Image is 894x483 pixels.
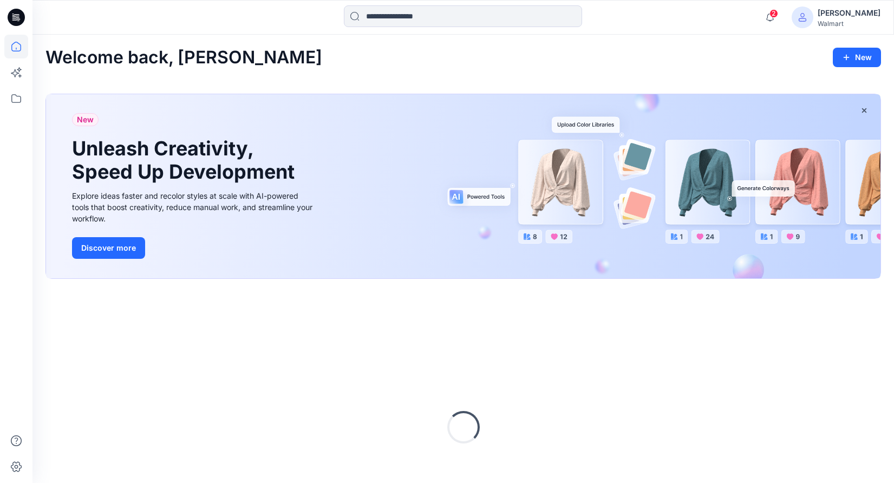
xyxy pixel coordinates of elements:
div: [PERSON_NAME] [818,6,880,19]
button: New [833,48,881,67]
div: Explore ideas faster and recolor styles at scale with AI-powered tools that boost creativity, red... [72,190,316,224]
span: New [77,113,94,126]
span: 2 [769,9,778,18]
svg: avatar [798,13,807,22]
div: Walmart [818,19,880,28]
h2: Welcome back, [PERSON_NAME] [45,48,322,68]
a: Discover more [72,237,316,259]
h1: Unleash Creativity, Speed Up Development [72,137,299,184]
button: Discover more [72,237,145,259]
